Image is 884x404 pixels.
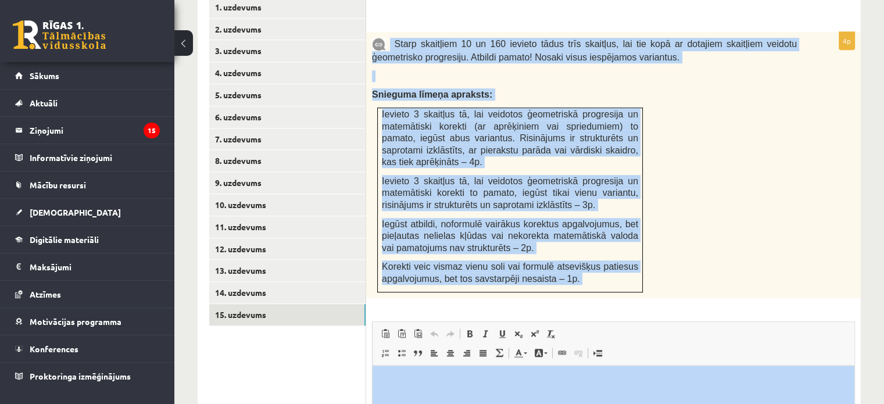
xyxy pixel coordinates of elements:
a: 2. uzdevums [209,19,366,40]
legend: Maksājumi [30,253,160,280]
a: Teksta krāsa [510,345,531,360]
span: [DEMOGRAPHIC_DATA] [30,207,121,217]
a: Math [491,345,507,360]
a: Ievietot/noņemt numurētu sarakstu [377,345,393,360]
a: Atzīmes [15,281,160,308]
p: 4p [839,31,855,50]
a: Atkārtot (vadīšanas taustiņš+Y) [442,326,459,341]
a: 3. uzdevums [209,40,366,62]
img: Balts.png [378,13,382,17]
a: Noņemt stilus [543,326,559,341]
legend: Informatīvie ziņojumi [30,144,160,171]
a: Informatīvie ziņojumi [15,144,160,171]
span: Aktuāli [30,98,58,108]
span: Motivācijas programma [30,316,121,327]
a: 6. uzdevums [209,106,366,128]
a: 12. uzdevums [209,238,366,260]
a: Rīgas 1. Tālmācības vidusskola [13,20,106,49]
a: Sākums [15,62,160,89]
a: 7. uzdevums [209,128,366,150]
a: Fona krāsa [531,345,551,360]
a: 9. uzdevums [209,172,366,194]
span: Mācību resursi [30,180,86,190]
a: Ievietot/noņemt sarakstu ar aizzīmēm [393,345,410,360]
span: Ievieto 3 skaitļus tā, lai veidotos ģeometriskā progresija un matemātiski korekti (ar aprēķiniem ... [382,109,638,167]
a: Konferences [15,335,160,362]
a: Atsaistīt [570,345,586,360]
a: Ievietot kā vienkāršu tekstu (vadīšanas taustiņš+pārslēgšanas taustiņš+V) [393,326,410,341]
i: 15 [144,123,160,138]
legend: Ziņojumi [30,117,160,144]
span: Proktoringa izmēģinājums [30,371,131,381]
a: Izlīdzināt pa kreisi [426,345,442,360]
span: Konferences [30,344,78,354]
a: Mācību resursi [15,171,160,198]
body: Bagātinātā teksta redaktors, wiswyg-editor-user-answer-47433776406960 [12,12,470,24]
a: Izlīdzināt pa labi [459,345,475,360]
a: 5. uzdevums [209,84,366,106]
span: Digitālie materiāli [30,234,99,245]
a: 11. uzdevums [209,216,366,238]
img: 9k= [372,38,386,51]
a: Slīpraksts (vadīšanas taustiņš+I) [478,326,494,341]
a: Ielīmēt (vadīšanas taustiņš+V) [377,326,393,341]
span: Ievieto 3 skaitļus tā, lai veidotos ģeometriskā progresija un matemātiski korekti to pamato, iegū... [382,176,638,210]
a: Treknraksts (vadīšanas taustiņš+B) [461,326,478,341]
a: 4. uzdevums [209,62,366,84]
a: Izlīdzināt malas [475,345,491,360]
span: Korekti veic vismaz vienu soli vai formulē atsevišķus patiesus apgalvojumus, bet tos savstarpēji ... [382,262,638,284]
a: Proktoringa izmēģinājums [15,363,160,389]
span: Starp skaitļiem 10 un 160 ievieto tādus trīs skaitļus, lai tie kopā ar dotajiem skaitļiem veidotu... [372,39,797,62]
a: 14. uzdevums [209,282,366,303]
a: Apakšraksts [510,326,527,341]
a: Ziņojumi15 [15,117,160,144]
a: Augšraksts [527,326,543,341]
a: Ievietot lapas pārtraukumu drukai [589,345,606,360]
a: Digitālie materiāli [15,226,160,253]
a: Bloka citāts [410,345,426,360]
a: Saite (vadīšanas taustiņš+K) [554,345,570,360]
a: Centrēti [442,345,459,360]
a: Maksājumi [15,253,160,280]
span: Sākums [30,70,59,81]
a: Aktuāli [15,90,160,116]
a: [DEMOGRAPHIC_DATA] [15,199,160,226]
a: 8. uzdevums [209,150,366,171]
a: 10. uzdevums [209,194,366,216]
a: 13. uzdevums [209,260,366,281]
a: Atcelt (vadīšanas taustiņš+Z) [426,326,442,341]
a: Pasvītrojums (vadīšanas taustiņš+U) [494,326,510,341]
span: Snieguma līmeņa apraksts: [372,90,492,99]
a: Ievietot no Worda [410,326,426,341]
span: Iegūst atbildi, noformulē vairākus korektus apgalvojumus, bet pieļautas nelielas kļūdas vai nekor... [382,219,638,253]
a: 15. uzdevums [209,304,366,326]
span: Atzīmes [30,289,61,299]
a: Motivācijas programma [15,308,160,335]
